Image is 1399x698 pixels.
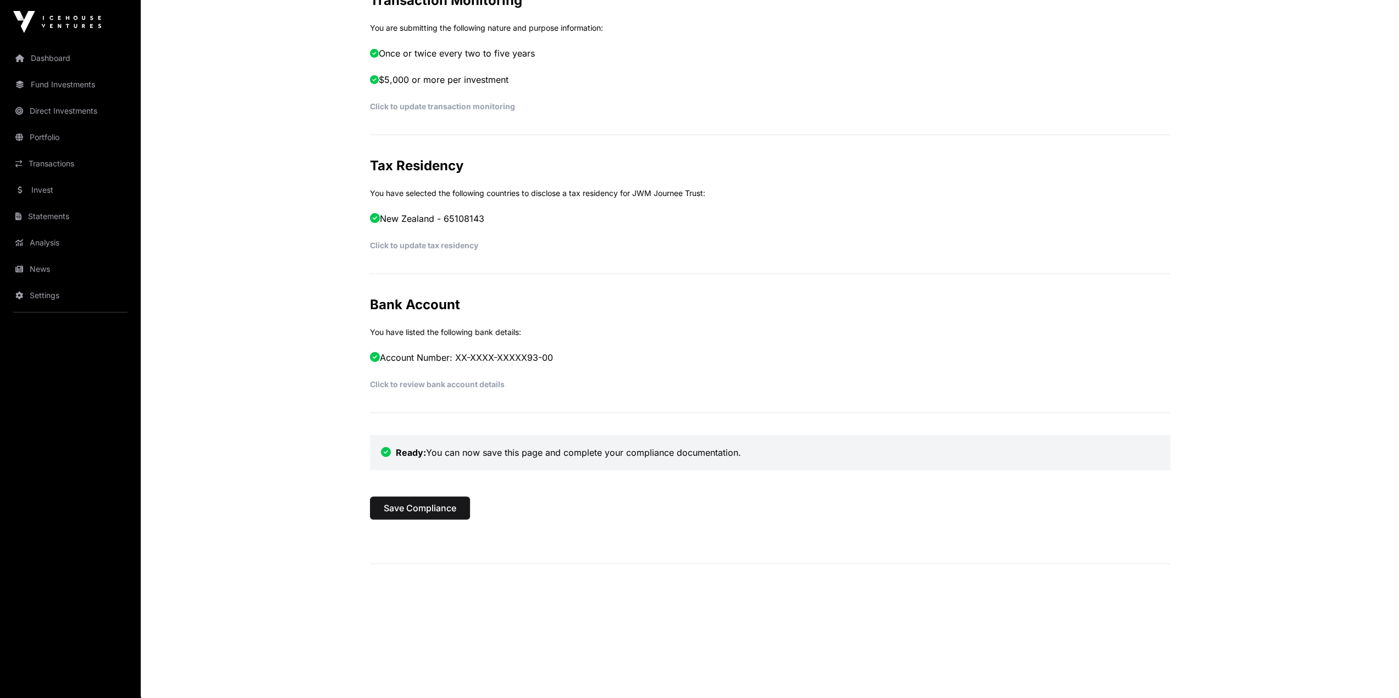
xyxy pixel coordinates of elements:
iframe: Chat Widget [1344,645,1399,698]
p: $5,000 or more per investment [370,73,1170,86]
strong: Ready: [396,447,426,458]
a: Click to review bank account details [370,379,505,389]
a: Transactions [9,152,132,176]
p: You have selected the following countries to disclose a tax residency for JWM Journee Trust: [370,188,1170,199]
img: Icehouse Ventures Logo [13,11,101,33]
h2: Bank Account [370,296,1170,314]
p: You have listed the following bank details: [370,327,1170,338]
button: Save Compliance [370,496,470,520]
a: Fund Investments [9,72,132,97]
h2: Tax Residency [370,157,1170,175]
a: Dashboard [9,46,132,70]
a: Click to update transaction monitoring [370,102,515,111]
p: You are submitting the following nature and purpose information: [370,23,1170,33]
p: New Zealand - 65108143 [370,212,1170,225]
a: Click to update tax residency [370,241,478,250]
a: News [9,257,132,281]
p: Account Number: XX-XXXX-XXXXX93-00 [370,351,1170,364]
a: Direct Investments [9,99,132,123]
a: Portfolio [9,125,132,149]
a: Invest [9,178,132,202]
span: Save Compliance [384,501,456,515]
a: Analysis [9,231,132,255]
p: Once or twice every two to five years [370,47,1170,60]
a: Statements [9,204,132,228]
a: Settings [9,283,132,308]
p: You can now save this page and complete your compliance documentation. [381,446,1159,459]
